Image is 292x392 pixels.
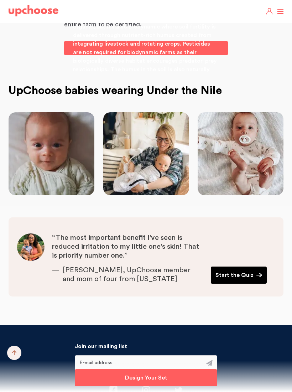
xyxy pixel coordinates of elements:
span: Join our mailing list [75,344,127,349]
img: Baby on a white blanket looking up at the camera [9,112,94,195]
img: Baby with a pacifier holding his toes dressed in a white onesie with grey animals [198,112,283,195]
a: Start the Quiz [211,267,267,284]
strong: UpChoose babies wearing Under the Nile [9,85,222,96]
div: [PERSON_NAME], UpChoose member and mom of four from [US_STATE] [52,266,203,284]
span: Start the Quiz [215,272,254,278]
span: “The most important benefit I've seen is reduced irritation to my little one's skin! That is prio... [52,234,199,259]
span: Design Your Set [125,375,167,381]
img: Woman with a baby with a pacifier smiling in a forest perserve [17,233,45,261]
a: UpChoose [9,5,58,18]
img: Woman with black glasses and wearing flannel is holding a baby dressed in white with black polka ... [103,112,189,195]
a: Under The Nile is committed to manufacturing the highest quality organic clothes for children. He... [64,41,228,55]
img: UpChoose [9,5,58,16]
a: Design Your Set [75,369,217,386]
input: E-mail address [75,356,202,371]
